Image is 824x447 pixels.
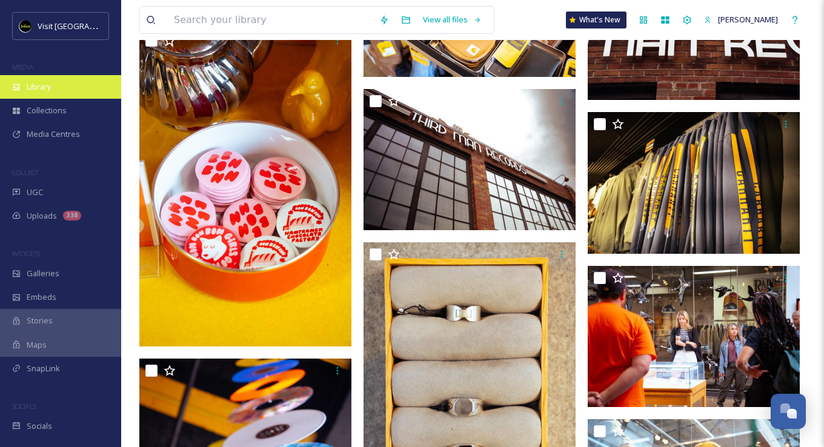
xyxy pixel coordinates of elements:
[417,8,488,31] a: View all files
[27,339,47,351] span: Maps
[27,210,57,222] span: Uploads
[12,402,36,411] span: SOCIALS
[588,266,800,408] img: ext_1758147308.603748_lunarhaus@gmail.com-tour-035.jpg
[63,211,81,220] div: 338
[364,89,576,231] img: ext_1758147323.853354_lunarhaus@gmail.com-tour-040.jpg
[168,7,373,33] input: Search your library
[27,128,80,140] span: Media Centres
[27,291,56,303] span: Embeds
[38,20,131,31] span: Visit [GEOGRAPHIC_DATA]
[771,394,806,429] button: Open Chat
[27,187,43,198] span: UGC
[718,14,778,25] span: [PERSON_NAME]
[12,168,38,177] span: COLLECT
[27,420,52,432] span: Socials
[27,363,60,374] span: SnapLink
[566,12,626,28] a: What's New
[698,8,784,31] a: [PERSON_NAME]
[139,28,351,346] img: ext_1758147467.989996_lunarhaus@gmail.com-tour-051.jpg
[27,81,51,93] span: Library
[12,62,33,71] span: MEDIA
[12,249,40,258] span: WIDGETS
[27,315,53,326] span: Stories
[27,105,67,116] span: Collections
[27,268,59,279] span: Galleries
[588,112,800,254] img: ext_1758147335.162883_lunarhaus@gmail.com-tour-036.jpg
[19,20,32,32] img: VISIT%20DETROIT%20LOGO%20-%20BLACK%20BACKGROUND.png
